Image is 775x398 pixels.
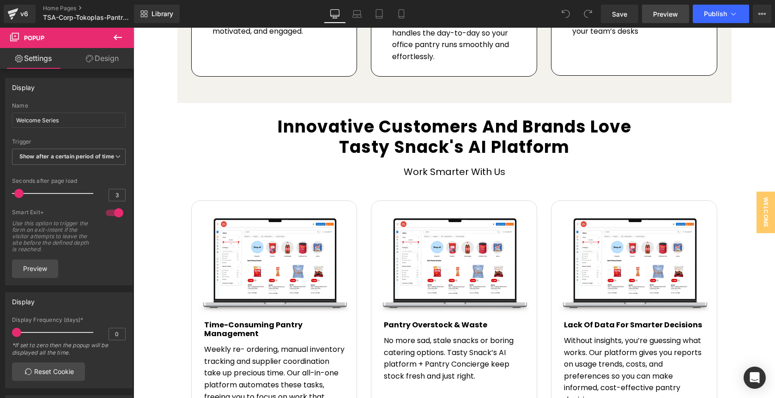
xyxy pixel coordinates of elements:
button: Undo [557,5,575,23]
span: Welcome Series [605,164,642,205]
h3: Innovative customers and brands love Tasty Snack's AI platform [120,89,522,129]
p: Without insights, you’re guessing what works. Our platform gives you reports on usage trends, cos... [430,307,571,378]
div: Name [12,103,126,109]
b: Show after a certain period of time [19,153,114,160]
div: Smart Exit+ [12,209,97,218]
div: Use this option to trigger the form on exit-intent if the visitor attempts to leave the site befo... [12,220,95,253]
a: Mobile [390,5,412,23]
div: Display Frequency (days)* [12,317,126,323]
a: Preview [12,259,58,278]
button: Publish [693,5,749,23]
a: New Library [134,5,180,23]
div: Display [12,78,35,91]
h4: Lack Of Data For Smarter Decisions [430,293,571,302]
a: Home Pages [43,5,149,12]
p: Weekly re- ordering, manual inventory tracking and supplier coordination take up precious time. O... [71,316,211,387]
span: Publish [704,10,727,18]
div: *If set to zero then the popup will be displayed all the time.​ [12,342,126,362]
h4: Pantry Overstock & Waste [250,293,391,302]
a: Design [69,48,136,69]
div: Open Intercom Messenger [744,367,766,389]
a: Reset Cookie [12,362,85,381]
div: Display [12,293,35,306]
a: Desktop [324,5,346,23]
button: More [753,5,771,23]
div: Seconds after page load [12,178,126,184]
button: Redo [579,5,597,23]
p: Work Smarter With Us [51,137,591,151]
h4: Time-Consuming Pantry Management [71,293,211,310]
div: Trigger [12,139,126,145]
span: Save [612,9,627,19]
span: Library [151,10,173,18]
span: Popup [24,34,44,42]
a: Tablet [368,5,390,23]
p: No more sad, stale snacks or boring catering options. Tasty Snack’s AI platform + Pantry Concierg... [250,307,391,354]
span: Preview [653,9,678,19]
span: TSA-Corp-Tokoplas-PantrySnack [43,14,132,21]
a: Preview [642,5,689,23]
a: Laptop [346,5,368,23]
div: v6 [18,8,30,20]
a: v6 [4,5,36,23]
